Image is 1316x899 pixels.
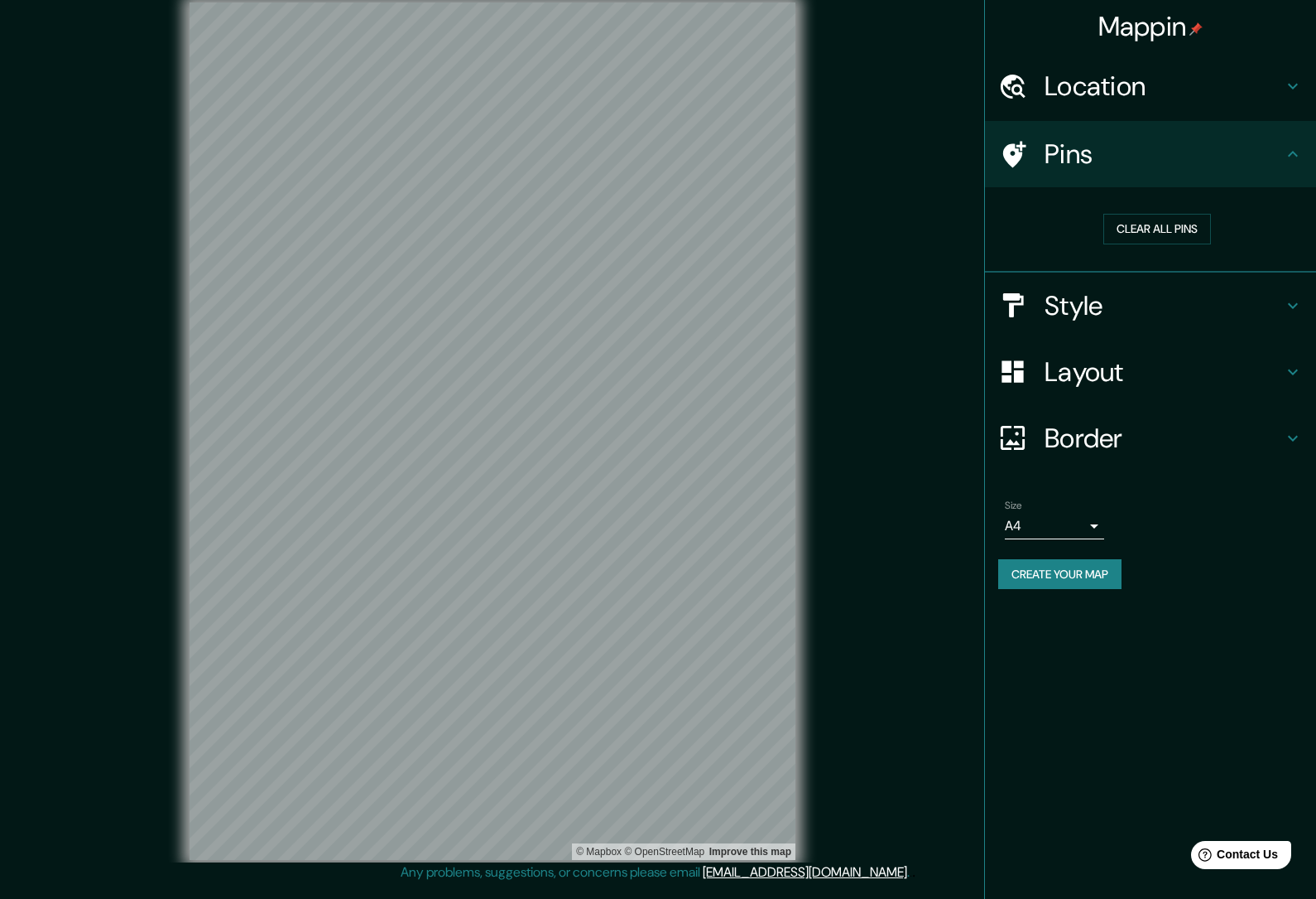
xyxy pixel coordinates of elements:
button: Create your map [998,559,1121,590]
div: A4 [1005,513,1104,539]
h4: Location [1045,70,1283,103]
a: Map feedback [709,846,791,858]
a: OpenStreetMap [624,846,704,858]
button: Clear all pins [1103,214,1211,244]
div: Style [985,273,1316,339]
iframe: Help widget launcher [1169,834,1298,881]
h4: Layout [1045,355,1283,389]
h4: Mappin [1098,10,1203,43]
h4: Pins [1045,138,1283,171]
div: . [910,863,912,882]
img: pin-icon.png [1189,22,1203,36]
canvas: Map [190,2,795,860]
label: Size [1005,498,1022,512]
h4: Border [1045,422,1283,455]
div: Layout [985,339,1316,405]
a: Mapbox [576,846,622,858]
div: Location [985,53,1316,119]
div: Pins [985,121,1316,187]
a: [EMAIL_ADDRESS][DOMAIN_NAME] [703,863,907,881]
h4: Style [1045,289,1283,322]
div: . [912,863,915,882]
p: Any problems, suggestions, or concerns please email . [401,863,910,882]
div: Border [985,405,1316,471]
